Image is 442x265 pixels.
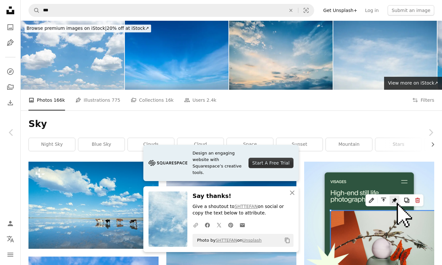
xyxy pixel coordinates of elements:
[4,233,17,246] button: Language
[29,138,75,151] a: night sky
[249,158,293,168] div: Start A Free Trial
[28,118,434,130] h1: Sky
[284,4,298,17] button: Clear
[4,21,17,34] a: Photos
[419,101,442,164] a: Next
[388,80,438,86] span: View more on iStock ↗
[21,21,124,90] img: Copy space summer blue sky and white clouds abstract background
[27,26,106,31] span: Browse premium images on iStock |
[4,96,17,109] a: Download History
[131,90,174,110] a: Collections 16k
[215,238,237,243] a: SHTTEFAN
[319,5,361,16] a: Get Unsplash+
[298,4,314,17] button: Visual search
[4,81,17,94] a: Collections
[242,238,261,243] a: Unsplash
[4,65,17,78] a: Explore
[375,138,422,151] a: stars
[4,36,17,49] a: Illustrations
[28,162,159,249] img: a group of cows standing in the middle of a body of water
[194,235,262,246] span: Photo by on
[29,4,40,17] button: Search Unsplash
[388,5,434,16] button: Submit an image
[202,218,213,231] a: Share on Facebook
[28,4,314,17] form: Find visuals sitewide
[177,138,224,151] a: cloud
[193,203,293,216] p: Give a shoutout to on social or copy the text below to attribute.
[165,97,174,104] span: 16k
[361,5,382,16] a: Log in
[25,25,151,32] div: 20% off at iStock ↗
[193,150,243,176] span: Design an engaging website with Squarespace’s creative tools.
[235,204,258,209] a: SHTTEFAN
[237,218,248,231] a: Share over email
[166,256,296,262] a: above-cloud photo of blue skies
[225,218,237,231] a: Share on Pinterest
[229,21,333,90] img: Sunset sky
[184,90,216,110] a: Users 2.4k
[276,138,323,151] a: sunset
[112,97,120,104] span: 775
[213,218,225,231] a: Share on Twitter
[193,191,293,201] h3: Say thanks!
[28,202,159,208] a: a group of cows standing in the middle of a body of water
[143,145,299,181] a: Design an engaging website with Squarespace’s creative tools.Start A Free Trial
[4,248,17,261] button: Menu
[75,90,120,110] a: Illustrations 775
[333,21,437,90] img: Sky background
[4,217,17,230] a: Log in / Sign up
[206,97,216,104] span: 2.4k
[227,138,273,151] a: space
[128,138,174,151] a: clouds
[326,138,372,151] a: mountain
[282,235,293,246] button: Copy to clipboard
[412,90,434,110] button: Filters
[125,21,228,90] img: Peaceful and serene sky background
[78,138,125,151] a: blue sky
[384,77,442,90] a: View more on iStock↗
[149,158,187,168] img: file-1705255347840-230a6ab5bca9image
[21,21,155,36] a: Browse premium images on iStock|20% off at iStock↗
